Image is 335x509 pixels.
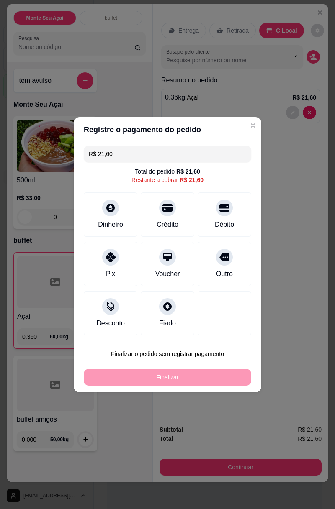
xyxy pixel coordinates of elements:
[131,176,204,184] div: Restante a cobrar
[215,220,234,230] div: Débito
[246,119,260,132] button: Close
[176,167,200,176] div: R$ 21,60
[135,167,200,176] div: Total do pedido
[159,318,176,328] div: Fiado
[216,269,233,279] div: Outro
[84,345,251,362] button: Finalizar o pedido sem registrar pagamento
[106,269,115,279] div: Pix
[157,220,178,230] div: Crédito
[180,176,204,184] div: R$ 21,60
[96,318,125,328] div: Desconto
[98,220,123,230] div: Dinheiro
[89,146,246,162] input: Ex.: hambúrguer de cordeiro
[74,117,261,142] header: Registre o pagamento do pedido
[155,269,180,279] div: Voucher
